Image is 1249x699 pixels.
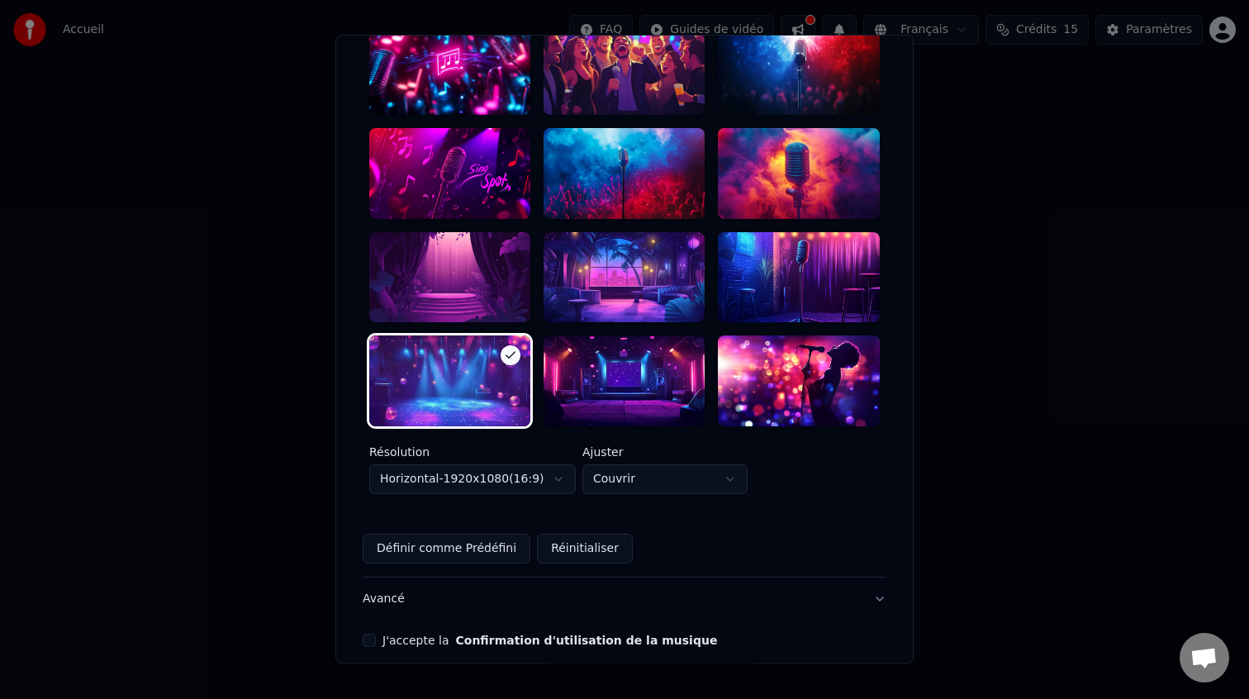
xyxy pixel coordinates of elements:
[363,578,886,621] button: Avancé
[363,534,530,563] button: Définir comme Prédéfini
[537,534,633,563] button: Réinitialiser
[369,446,576,458] label: Résolution
[582,446,748,458] label: Ajuster
[456,635,718,646] button: J'accepte la
[382,635,717,646] label: J'accepte la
